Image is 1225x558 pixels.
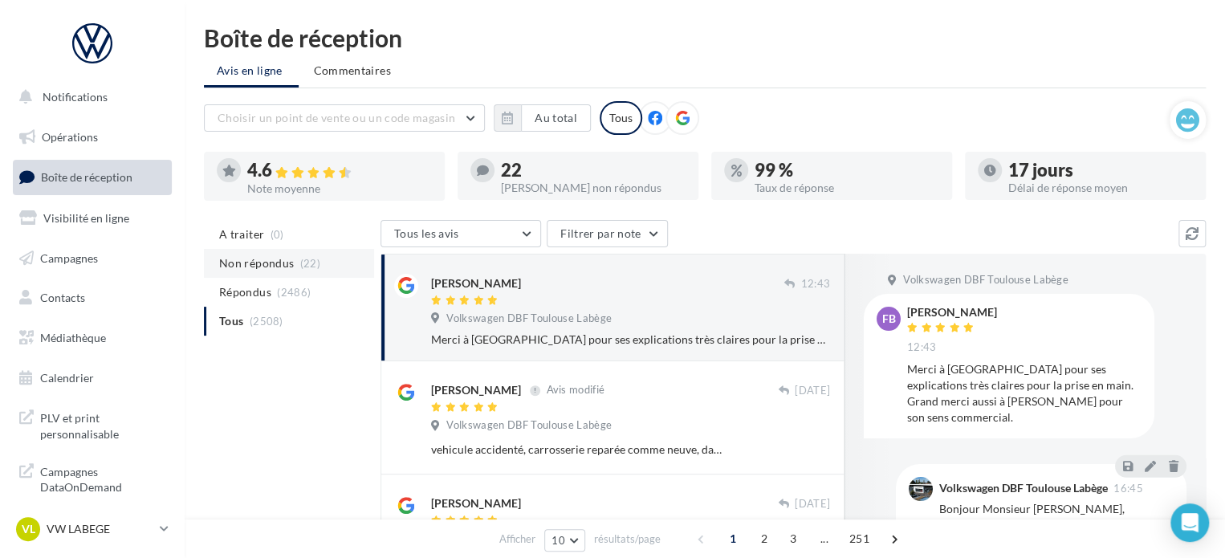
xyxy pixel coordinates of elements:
span: Opérations [42,130,98,144]
a: Campagnes [10,242,175,275]
button: Tous les avis [381,220,541,247]
a: VL VW LABEGE [13,514,172,544]
span: 251 [843,526,876,552]
span: ... [812,526,837,552]
div: Note moyenne [247,183,432,194]
a: Contacts [10,281,175,315]
a: Calendrier [10,361,175,395]
a: Boîte de réception [10,160,175,194]
span: Volkswagen DBF Toulouse Labège [446,312,612,326]
div: [PERSON_NAME] [431,275,521,291]
span: résultats/page [594,532,661,547]
div: Tous [600,101,642,135]
span: Contacts [40,291,85,304]
span: (22) [300,257,320,270]
span: FB [882,311,896,327]
div: Open Intercom Messenger [1170,503,1209,542]
div: Taux de réponse [755,182,939,193]
button: Notifications [10,80,169,114]
a: Médiathèque [10,321,175,355]
span: Calendrier [40,371,94,385]
div: Volkswagen DBF Toulouse Labège [939,483,1108,494]
span: Volkswagen DBF Toulouse Labège [446,418,612,433]
div: vehicule accidenté, carrosserie reparée comme neuve, dans les delais annoncés. [431,442,726,458]
div: 22 [501,161,686,179]
div: Merci à [GEOGRAPHIC_DATA] pour ses explications très claires pour la prise en main. Grand merci a... [907,361,1142,426]
button: Filtrer par note [547,220,668,247]
span: 1 [720,526,746,552]
span: 3 [780,526,806,552]
span: Visibilité en ligne [43,211,129,225]
span: (0) [271,228,284,241]
div: [PERSON_NAME] [907,307,997,318]
span: Boîte de réception [41,170,132,184]
span: 12:43 [907,340,937,355]
span: Volkswagen DBF Toulouse Labège [903,273,1068,287]
span: [DATE] [795,497,830,511]
a: PLV et print personnalisable [10,401,175,448]
button: Au total [494,104,591,132]
div: Merci à [GEOGRAPHIC_DATA] pour ses explications très claires pour la prise en main. Grand merci a... [431,332,830,348]
span: Commentaires [314,63,391,79]
span: PLV et print personnalisable [40,407,165,442]
div: Délai de réponse moyen [1008,182,1193,193]
div: Boîte de réception [204,26,1206,50]
p: VW LABEGE [47,521,153,537]
button: Choisir un point de vente ou un code magasin [204,104,485,132]
span: Répondus [219,284,271,300]
a: Campagnes DataOnDemand [10,454,175,502]
span: Campagnes [40,250,98,264]
span: Tous les avis [394,226,459,240]
span: Choisir un point de vente ou un code magasin [218,111,455,124]
button: 10 [544,529,585,552]
a: Visibilité en ligne [10,202,175,235]
div: [PERSON_NAME] [431,495,521,511]
div: 4.6 [247,161,432,180]
span: Notifications [43,90,108,104]
span: [DATE] [795,384,830,398]
span: Non répondus [219,255,294,271]
span: 12:43 [800,277,830,291]
button: Au total [521,104,591,132]
span: 2 [751,526,777,552]
div: [PERSON_NAME] [431,382,521,398]
span: A traiter [219,226,264,242]
span: Médiathèque [40,331,106,344]
span: 16:45 [1113,483,1143,494]
span: (2486) [277,286,311,299]
span: Campagnes DataOnDemand [40,461,165,495]
div: 99 % [755,161,939,179]
span: 10 [551,534,565,547]
span: VL [22,521,35,537]
div: [PERSON_NAME] non répondus [501,182,686,193]
div: 17 jours [1008,161,1193,179]
span: Avis modifié [546,384,604,397]
a: Opérations [10,120,175,154]
span: Afficher [499,532,535,547]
